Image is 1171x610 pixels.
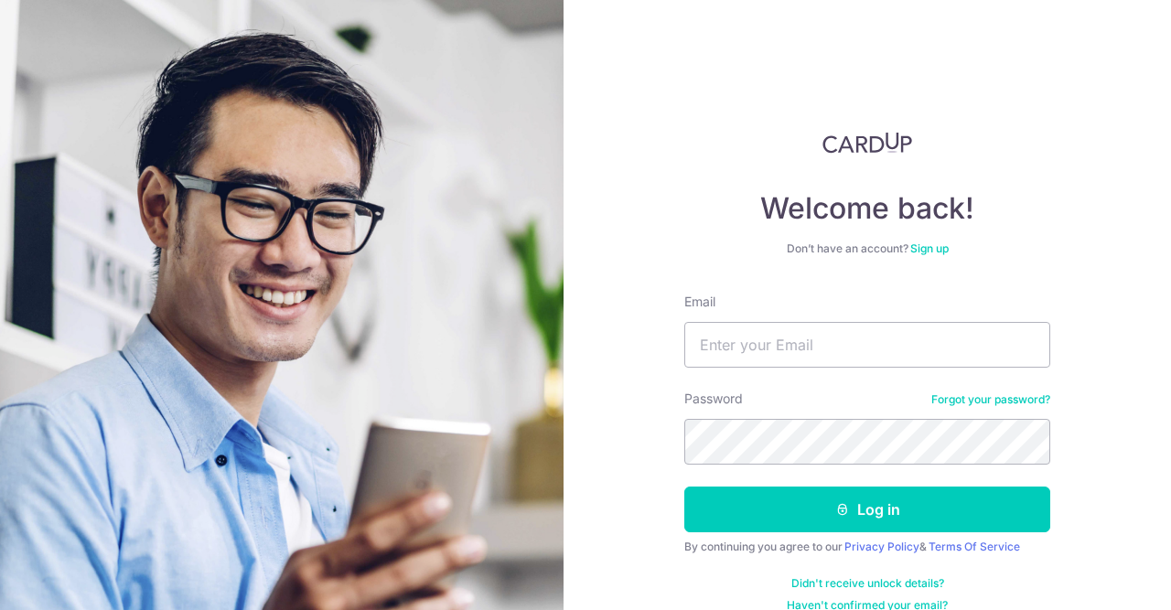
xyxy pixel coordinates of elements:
[684,540,1050,554] div: By continuing you agree to our &
[844,540,919,553] a: Privacy Policy
[791,576,944,591] a: Didn't receive unlock details?
[931,392,1050,407] a: Forgot your password?
[684,322,1050,368] input: Enter your Email
[822,132,912,154] img: CardUp Logo
[684,487,1050,532] button: Log in
[684,390,743,408] label: Password
[929,540,1020,553] a: Terms Of Service
[684,190,1050,227] h4: Welcome back!
[910,241,949,255] a: Sign up
[684,241,1050,256] div: Don’t have an account?
[684,293,715,311] label: Email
